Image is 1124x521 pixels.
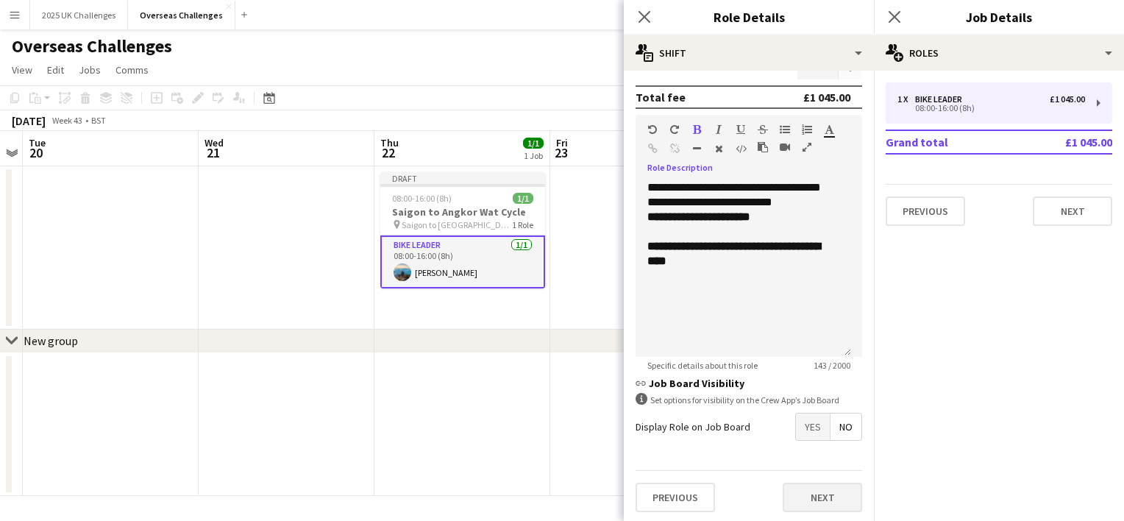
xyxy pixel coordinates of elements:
button: Overseas Challenges [128,1,235,29]
button: Strikethrough [758,124,768,135]
button: Next [1033,196,1112,226]
label: Display Role on Job Board [636,420,750,433]
div: 1 Job [524,150,543,161]
button: Fullscreen [802,141,812,153]
button: Text Color [824,124,834,135]
button: Previous [636,483,715,512]
div: Draft [380,172,545,184]
a: View [6,60,38,79]
span: Fri [556,136,568,149]
div: [DATE] [12,113,46,128]
span: 21 [202,144,224,161]
a: Comms [110,60,154,79]
td: £1 045.00 [1020,130,1112,154]
div: £1 045.00 [803,90,850,104]
div: Bike Leader [915,94,968,104]
app-card-role: Bike Leader1/108:00-16:00 (8h)[PERSON_NAME] [380,235,545,288]
h1: Overseas Challenges [12,35,172,57]
button: Ordered List [802,124,812,135]
button: Underline [736,124,746,135]
td: Grand total [886,130,1020,154]
button: Insert video [780,141,790,153]
span: 1 Role [512,219,533,230]
span: Week 43 [49,115,85,126]
div: Total fee [636,90,686,104]
button: Horizontal Line [691,143,702,155]
div: £1 045.00 [1050,94,1085,104]
button: Next [783,483,862,512]
div: New group [24,333,78,348]
span: No [830,414,861,440]
h3: Job Details [874,7,1124,26]
span: 08:00-16:00 (8h) [392,193,452,204]
button: HTML Code [736,143,746,155]
div: 08:00-16:00 (8h) [897,104,1085,112]
button: Clear Formatting [714,143,724,155]
h3: Job Board Visibility [636,377,862,390]
button: Italic [714,124,724,135]
span: Tue [29,136,46,149]
span: 20 [26,144,46,161]
span: 1/1 [523,138,544,149]
div: Shift [624,35,874,71]
span: 1/1 [513,193,533,204]
span: 23 [554,144,568,161]
div: Roles [874,35,1124,71]
app-job-card: Draft08:00-16:00 (8h)1/1Saigon to Angkor Wat Cycle Saigon to [GEOGRAPHIC_DATA]1 RoleBike Leader1/... [380,172,545,288]
span: Thu [380,136,399,149]
div: Set options for visibility on the Crew App’s Job Board [636,393,862,407]
button: Bold [691,124,702,135]
button: 2025 UK Challenges [30,1,128,29]
button: Unordered List [780,124,790,135]
button: Undo [647,124,658,135]
h3: Saigon to Angkor Wat Cycle [380,205,545,219]
span: Wed [204,136,224,149]
span: Yes [796,414,830,440]
span: Specific details about this role [636,360,769,371]
div: 1 x [897,94,915,104]
div: BST [91,115,106,126]
span: Edit [47,63,64,77]
a: Jobs [73,60,107,79]
button: Redo [669,124,680,135]
a: Edit [41,60,70,79]
h3: Role Details [624,7,874,26]
span: Comms [115,63,149,77]
button: Previous [886,196,965,226]
button: Paste as plain text [758,141,768,153]
span: Saigon to [GEOGRAPHIC_DATA] [402,219,512,230]
span: 143 / 2000 [802,360,862,371]
span: 22 [378,144,399,161]
span: Jobs [79,63,101,77]
span: View [12,63,32,77]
